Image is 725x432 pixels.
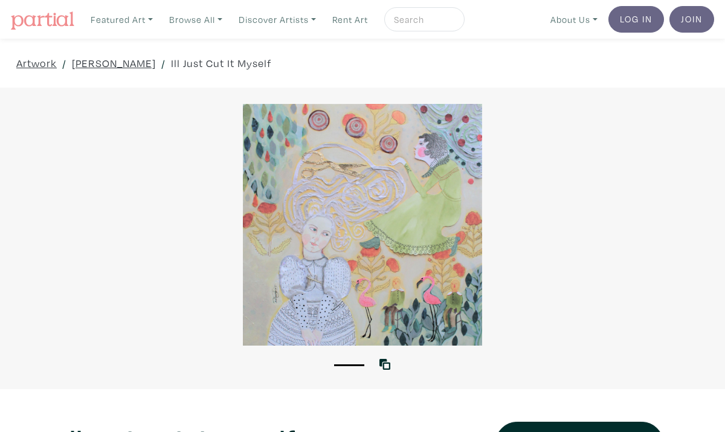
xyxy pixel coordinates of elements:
[334,364,364,366] button: 1 of 1
[72,55,156,71] a: [PERSON_NAME]
[233,7,321,32] a: Discover Artists
[171,55,271,71] a: Ill Just Cut It Myself
[545,7,603,32] a: About Us
[608,6,664,33] a: Log In
[161,55,166,71] span: /
[164,7,228,32] a: Browse All
[62,55,66,71] span: /
[327,7,373,32] a: Rent Art
[669,6,714,33] a: Join
[393,12,453,27] input: Search
[16,55,57,71] a: Artwork
[85,7,158,32] a: Featured Art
